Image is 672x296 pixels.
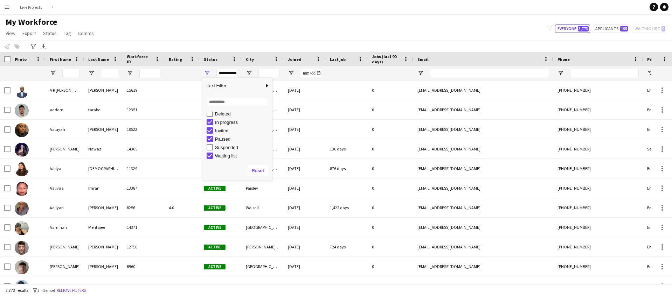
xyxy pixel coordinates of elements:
div: Nawaz [84,139,123,158]
span: Active [204,205,226,211]
div: [PHONE_NUMBER] [553,100,643,119]
div: 14371 [123,218,165,237]
span: Email [417,57,429,62]
button: Open Filter Menu [647,70,653,76]
img: aadam tarabe [15,104,29,118]
div: [DATE] [284,237,326,256]
div: [DATE] [284,198,326,217]
app-action-btn: Export XLSX [39,42,48,51]
div: 0 [368,218,413,237]
span: Active [204,225,226,230]
div: [DATE] [284,159,326,178]
span: Jobs (last 90 days) [372,54,401,64]
span: Active [204,245,226,250]
div: 0 [368,178,413,198]
div: 12750 [123,237,165,256]
div: [DATE] [284,100,326,119]
span: 1 filter set [37,288,55,293]
span: Export [22,30,36,36]
div: 8960 [123,257,165,276]
div: 0 [368,120,413,139]
div: 13049 [123,276,165,296]
div: Aaliyaa [46,178,84,198]
button: Open Filter Menu [88,70,95,76]
div: 136 days [326,139,368,158]
div: [PERSON_NAME] [46,139,84,158]
div: 0 [368,198,413,217]
div: [PHONE_NUMBER] [553,159,643,178]
div: 0 [368,159,413,178]
div: Paused [215,136,270,142]
div: Filter List [202,68,272,160]
div: [DEMOGRAPHIC_DATA] [84,159,123,178]
div: [PHONE_NUMBER] [553,80,643,100]
span: Profile [647,57,661,62]
span: 195 [620,26,628,31]
button: Open Filter Menu [417,70,424,76]
img: Aalayah Williams [15,123,29,137]
div: [PHONE_NUMBER] [553,139,643,158]
div: Waiting list [215,153,270,158]
div: [GEOGRAPHIC_DATA] [242,218,284,237]
div: aadam [46,100,84,119]
div: 1,422 days [326,198,368,217]
div: 8256 [123,198,165,217]
button: Remove filters [55,287,87,294]
div: [EMAIL_ADDRESS][DOMAIN_NAME] [413,276,553,296]
div: 0 [368,276,413,296]
div: 0 [368,257,413,276]
div: [DATE] [284,178,326,198]
div: 4.0 [165,198,200,217]
div: 10522 [123,120,165,139]
div: [PERSON_NAME] [46,237,84,256]
span: Text Filter [202,80,264,92]
div: Aaliyah [46,198,84,217]
div: [DATE] [284,218,326,237]
div: A R [PERSON_NAME] [46,80,84,100]
div: 15619 [123,80,165,100]
span: Phone [557,57,570,62]
input: City Filter Input [258,69,279,77]
div: [GEOGRAPHIC_DATA] [242,257,284,276]
div: Imran [84,178,123,198]
div: [PHONE_NUMBER] [553,198,643,217]
app-action-btn: Advanced filters [29,42,37,51]
div: Paisley [242,178,284,198]
div: [DATE] [284,80,326,100]
div: [PHONE_NUMBER] [553,218,643,237]
input: Search filter values [207,98,268,106]
a: View [3,29,18,38]
img: Aaliyah harris [15,202,29,216]
div: [EMAIL_ADDRESS][DOMAIN_NAME] [413,257,553,276]
button: Open Filter Menu [557,70,564,76]
div: [PHONE_NUMBER] [553,276,643,296]
div: [EMAIL_ADDRESS][DOMAIN_NAME] [413,237,553,256]
div: [EMAIL_ADDRESS][DOMAIN_NAME] [413,100,553,119]
span: Comms [78,30,94,36]
div: 0 [368,100,413,119]
div: Mehtajee [84,218,123,237]
div: 724 days [326,237,368,256]
img: Aaron Brady [15,260,29,274]
div: [PERSON_NAME] Coldfield [242,237,284,256]
a: Status [40,29,60,38]
div: Pencoed [242,276,284,296]
button: Everyone3,773 [555,24,590,33]
img: Aaliya Shajahan [15,162,29,176]
span: City [246,57,254,62]
span: Photo [15,57,27,62]
input: Phone Filter Input [570,69,639,77]
button: Applicants195 [593,24,629,33]
div: [PERSON_NAME] [46,276,84,296]
input: Email Filter Input [430,69,549,77]
input: Last Name Filter Input [101,69,118,77]
img: Aaminah Mehtajee [15,221,29,235]
span: Last Name [88,57,109,62]
div: Aalayah [46,120,84,139]
div: [PERSON_NAME] [84,257,123,276]
span: First Name [50,57,71,62]
button: Open Filter Menu [288,70,294,76]
span: Active [204,186,226,191]
span: Joined [288,57,302,62]
div: [EMAIL_ADDRESS][DOMAIN_NAME] [413,198,553,217]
